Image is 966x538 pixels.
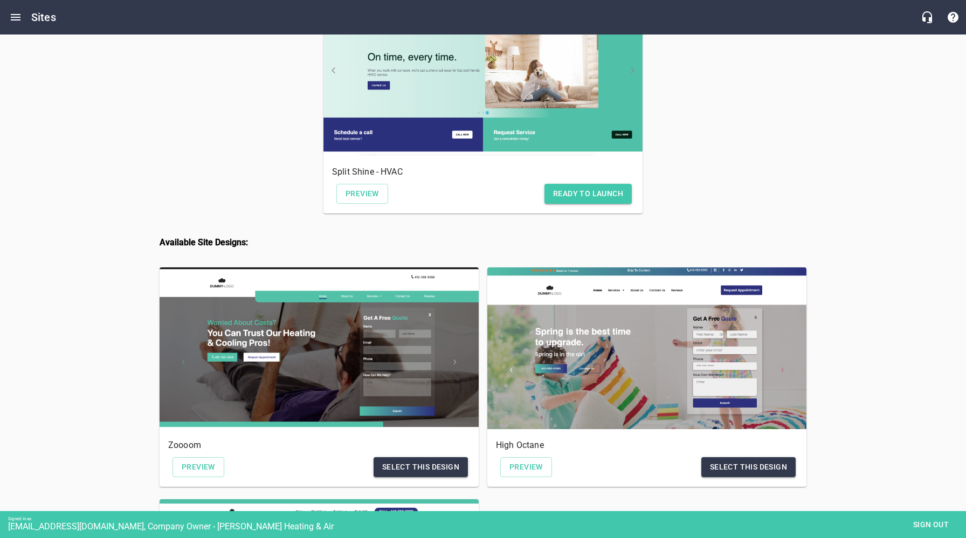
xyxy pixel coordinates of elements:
[182,460,215,474] span: Preview
[160,267,479,429] div: Zoooom
[168,438,470,453] h6: Zoooom
[8,516,966,521] div: Signed in as
[172,457,224,477] a: Preview
[940,4,966,30] button: Support Portal
[904,515,958,535] button: Sign out
[8,521,966,532] div: [EMAIL_ADDRESS][DOMAIN_NAME], Company Owner - [PERSON_NAME] Heating & Air
[553,187,623,201] span: Ready to Launch
[487,267,806,429] div: High Octane
[3,4,29,30] button: Open drawer
[496,438,798,453] h6: High Octane
[332,164,634,180] h6: Split Shine - HVAC
[914,4,940,30] button: Live Chat
[710,460,787,474] span: Select this design
[382,460,459,474] span: Select this design
[908,518,954,532] span: Sign out
[160,237,806,247] h4: Available Site Designs:
[336,184,388,204] a: Preview
[374,457,468,477] button: Select this design
[346,187,379,201] span: Preview
[509,460,543,474] span: Preview
[31,9,56,26] h6: Sites
[500,457,552,477] a: Preview
[544,184,632,204] button: Ready to Launch
[701,457,796,477] button: Select this design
